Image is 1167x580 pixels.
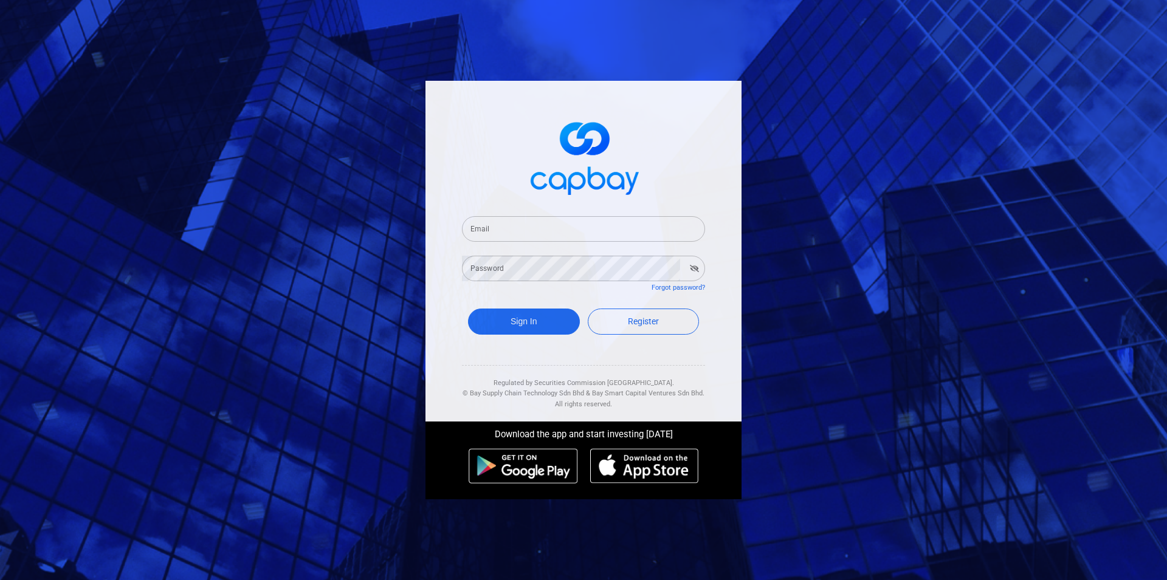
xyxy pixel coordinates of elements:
[523,111,644,202] img: logo
[468,309,580,335] button: Sign In
[592,389,704,397] span: Bay Smart Capital Ventures Sdn Bhd.
[416,421,751,442] div: Download the app and start investing [DATE]
[590,448,698,483] img: ios
[588,309,700,335] a: Register
[463,389,584,397] span: © Bay Supply Chain Technology Sdn Bhd
[652,284,705,292] a: Forgot password?
[469,448,578,483] img: android
[628,316,659,326] span: Register
[462,366,705,410] div: Regulated by Securities Commission [GEOGRAPHIC_DATA]. & All rights reserved.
